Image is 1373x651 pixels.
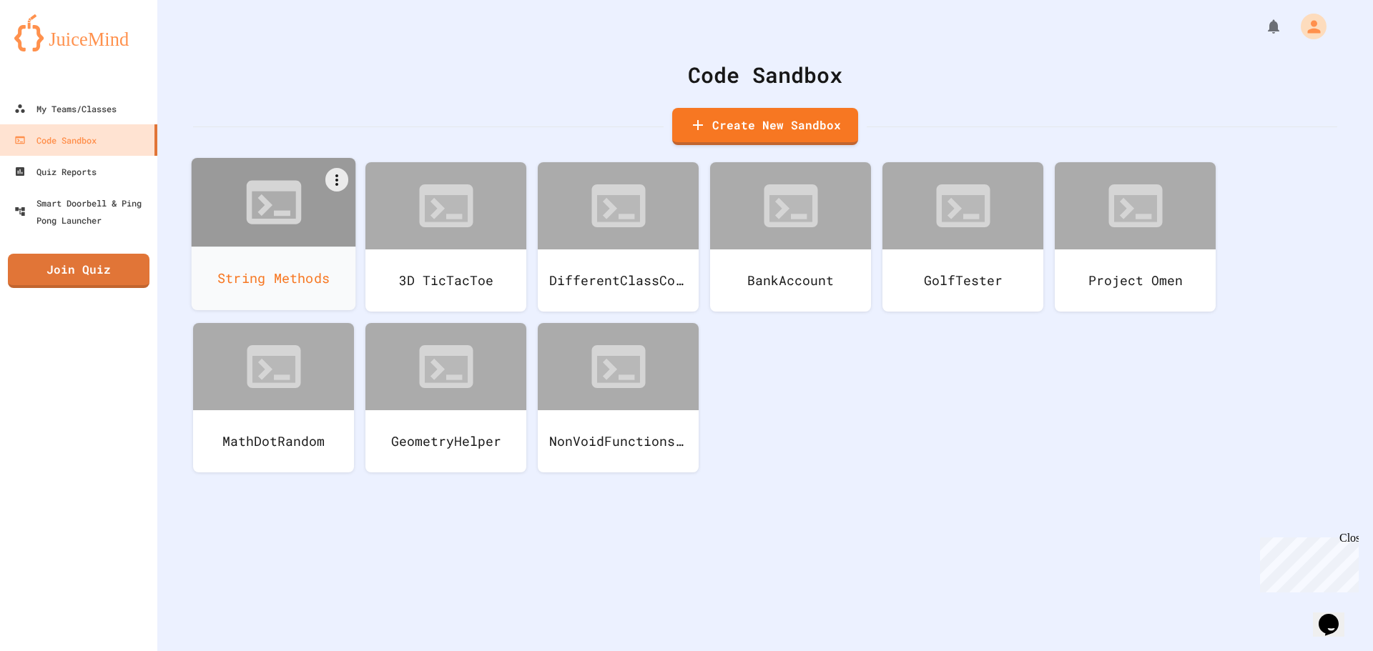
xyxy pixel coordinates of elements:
[538,162,699,312] a: DifferentClassCodingChallenges
[365,323,526,472] a: GeometryHelper
[538,249,699,312] div: DifferentClassCodingChallenges
[882,249,1043,312] div: GolfTester
[14,131,97,149] div: Code Sandbox
[365,410,526,472] div: GeometryHelper
[1286,10,1330,43] div: My Account
[192,158,356,310] a: String Methods
[193,410,354,472] div: MathDotRandom
[1254,532,1359,592] iframe: chat widget
[1055,249,1216,312] div: Project Omen
[710,162,871,312] a: BankAccount
[192,247,356,310] div: String Methods
[538,323,699,472] a: NonVoidFunctionsPractice
[14,163,97,180] div: Quiz Reports
[6,6,99,91] div: Chat with us now!Close
[1313,594,1359,637] iframe: chat widget
[14,14,143,51] img: logo-orange.svg
[14,100,117,117] div: My Teams/Classes
[1055,162,1216,312] a: Project Omen
[538,410,699,472] div: NonVoidFunctionsPractice
[8,254,149,288] a: Join Quiz
[14,194,152,229] div: Smart Doorbell & Ping Pong Launcher
[365,249,526,312] div: 3D TicTacToe
[193,323,354,472] a: MathDotRandom
[365,162,526,312] a: 3D TicTacToe
[1239,14,1286,39] div: My Notifications
[193,59,1337,91] div: Code Sandbox
[710,249,871,312] div: BankAccount
[672,108,858,145] a: Create New Sandbox
[882,162,1043,312] a: GolfTester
